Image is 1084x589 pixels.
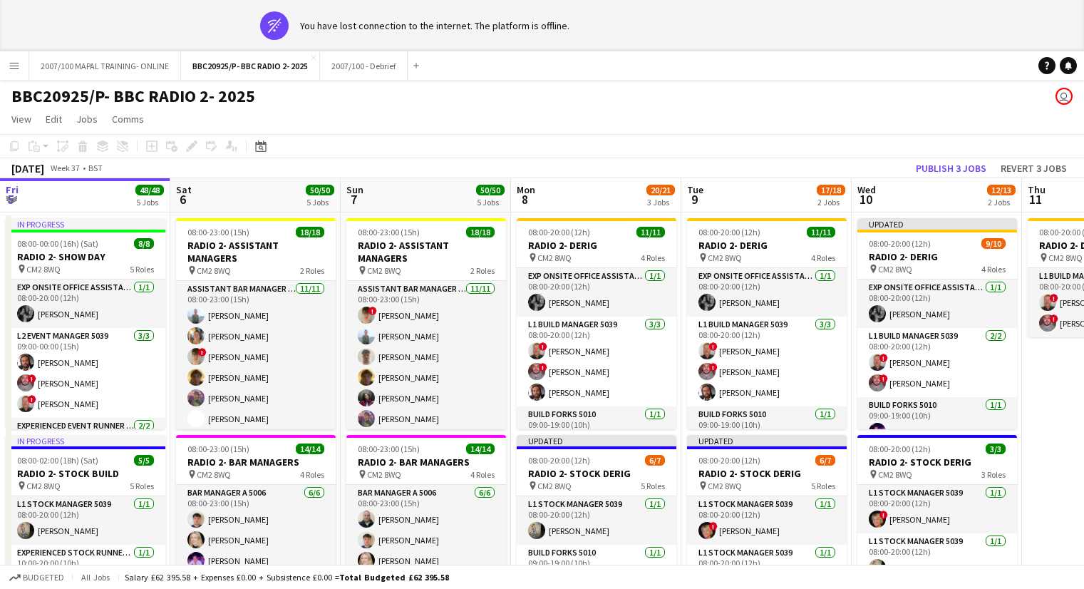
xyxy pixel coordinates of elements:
span: 08:00-02:00 (18h) (Sat) [17,455,98,466]
span: 20/21 [646,185,675,195]
span: ! [879,511,888,519]
span: 08:00-00:00 (16h) (Sat) [17,238,98,249]
span: 14/14 [466,444,495,454]
span: 11 [1026,191,1046,208]
span: CM2 8WQ [1048,252,1083,263]
div: Updated [687,435,847,446]
span: 08:00-20:00 (12h) [698,455,760,466]
div: 3 Jobs [647,197,674,208]
app-card-role: L1 Build Manager 50393/308:00-20:00 (12h)![PERSON_NAME]![PERSON_NAME][PERSON_NAME] [687,317,847,406]
span: 4 Roles [470,469,495,480]
h1: BBC20925/P- BBC RADIO 2- 2025 [11,86,255,107]
span: Thu [1028,183,1046,196]
span: Comms [112,113,144,126]
span: 10 [855,191,876,208]
app-card-role: L1 Build Manager 50392/208:00-20:00 (12h)![PERSON_NAME]![PERSON_NAME] [857,328,1017,397]
span: Edit [46,113,62,126]
h3: RADIO 2- BAR MANAGERS [346,456,506,468]
span: CM2 8WQ [537,252,572,263]
div: [DATE] [11,161,44,175]
div: You have lost connection to the internet. The platform is offline. [300,19,569,32]
span: 08:00-23:00 (15h) [187,444,249,454]
app-card-role: Exp Onsite Office Assistant 50121/108:00-20:00 (12h)[PERSON_NAME] [6,280,165,328]
span: 7 [344,191,363,208]
h3: RADIO 2- ASSISTANT MANAGERS [176,239,336,265]
button: Budgeted [7,570,66,585]
span: 9 [685,191,703,208]
h3: RADIO 2- STOCK DERIG [857,456,1017,468]
span: Wed [857,183,876,196]
h3: RADIO 2- ASSISTANT MANAGERS [346,239,506,265]
a: Edit [40,110,68,128]
span: CM2 8WQ [197,265,231,276]
button: 2007/100 - Debrief [320,52,408,80]
span: 08:00-20:00 (12h) [528,455,590,466]
span: CM2 8WQ [708,252,742,263]
app-card-role: Assistant Bar Manager 500611/1108:00-23:00 (15h)![PERSON_NAME][PERSON_NAME][PERSON_NAME][PERSON_N... [346,281,506,536]
app-job-card: 08:00-20:00 (12h)11/11RADIO 2- DERIG CM2 8WQ4 RolesExp Onsite Office Assistant 50121/108:00-20:00... [517,218,676,429]
span: Fri [6,183,19,196]
span: 5 Roles [130,481,154,491]
span: 18/18 [296,227,324,237]
app-card-role: Exp Onsite Office Assistant 50121/108:00-20:00 (12h)[PERSON_NAME] [857,280,1017,328]
div: 5 Jobs [306,197,334,208]
a: Comms [106,110,150,128]
div: Updated [517,435,676,446]
app-job-card: 08:00-23:00 (15h)18/18RADIO 2- ASSISTANT MANAGERS CM2 8WQ2 RolesAssistant Bar Manager 500611/1108... [346,218,506,429]
span: 5 [4,191,19,208]
div: BST [88,163,103,173]
span: 50/50 [306,185,334,195]
h3: RADIO 2- BAR MANAGERS [176,456,336,468]
span: 9/10 [981,238,1006,249]
span: 5 Roles [130,264,154,275]
div: 2 Jobs [817,197,845,208]
span: 11/11 [807,227,835,237]
span: ! [1050,314,1058,323]
span: 12/13 [987,185,1016,195]
span: Total Budgeted £62 395.58 [339,572,449,583]
span: ! [709,342,718,351]
div: Updated [857,218,1017,230]
span: ! [709,363,718,372]
span: CM2 8WQ [367,265,401,276]
span: Budgeted [23,573,64,583]
h3: RADIO 2- STOCK BUILD [6,467,165,480]
app-card-role: L1 Stock Manager 50391/108:00-20:00 (12h)[PERSON_NAME] [6,496,165,545]
span: 6/7 [645,455,665,466]
app-card-role: Exp Onsite Office Assistant 50121/108:00-20:00 (12h)[PERSON_NAME] [517,268,676,317]
span: CM2 8WQ [537,481,572,491]
div: 2 Jobs [988,197,1015,208]
span: 2 Roles [300,265,324,276]
span: ! [1050,294,1058,302]
app-card-role: Experienced Event Runner 50122/2 [6,418,165,487]
app-card-role: L1 Stock Manager 50391/108:00-20:00 (12h)[PERSON_NAME] [517,496,676,545]
app-card-role: L1 Stock Manager 50391/108:00-20:00 (12h)![PERSON_NAME] [857,485,1017,533]
span: Jobs [76,113,98,126]
h3: RADIO 2- STOCK DERIG [517,467,676,480]
app-user-avatar: Grace Shorten [1055,88,1073,105]
h3: RADIO 2- DERIG [517,239,676,252]
span: 50/50 [476,185,505,195]
a: View [6,110,37,128]
span: ! [368,307,377,315]
button: Revert 3 jobs [995,159,1073,178]
h3: RADIO 2- STOCK DERIG [687,467,847,480]
app-card-role: L1 Build Manager 50393/308:00-20:00 (12h)![PERSON_NAME]![PERSON_NAME][PERSON_NAME] [517,317,676,406]
span: ! [28,374,36,383]
span: 17/18 [817,185,845,195]
span: Mon [517,183,535,196]
span: CM2 8WQ [26,481,61,491]
span: 5 Roles [811,481,835,491]
span: Sat [176,183,192,196]
span: 4 Roles [811,252,835,263]
span: ! [539,342,547,351]
span: 48/48 [135,185,164,195]
span: ! [879,354,888,362]
span: 8 [515,191,535,208]
div: In progress [6,218,165,230]
span: 5/5 [134,455,154,466]
span: ! [539,363,547,372]
div: 08:00-20:00 (12h)11/11RADIO 2- DERIG CM2 8WQ4 RolesExp Onsite Office Assistant 50121/108:00-20:00... [687,218,847,429]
